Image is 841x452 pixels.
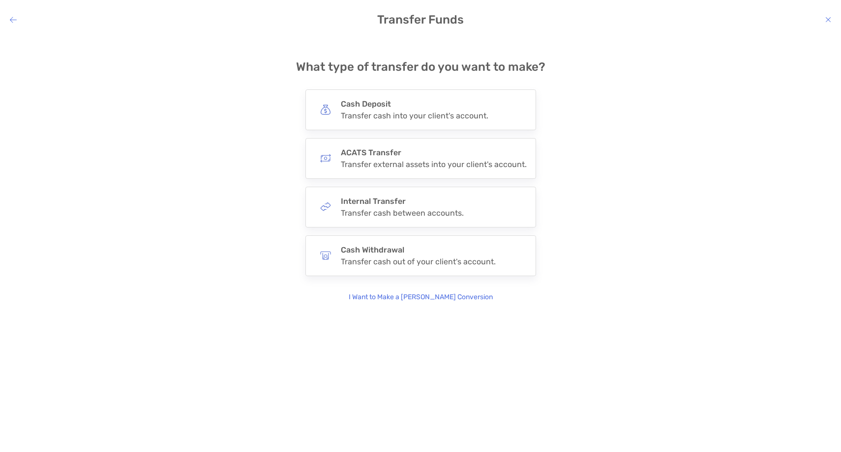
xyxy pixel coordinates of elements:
[320,201,331,212] img: button icon
[341,245,496,254] h4: Cash Withdrawal
[320,104,331,115] img: button icon
[341,208,464,218] div: Transfer cash between accounts.
[341,257,496,266] div: Transfer cash out of your client's account.
[341,160,527,169] div: Transfer external assets into your client's account.
[341,99,488,109] h4: Cash Deposit
[341,111,488,120] div: Transfer cash into your client's account.
[341,148,527,157] h4: ACATS Transfer
[320,250,331,261] img: button icon
[349,292,493,303] p: I Want to Make a [PERSON_NAME] Conversion
[320,153,331,164] img: button icon
[341,197,464,206] h4: Internal Transfer
[296,60,545,74] h4: What type of transfer do you want to make?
